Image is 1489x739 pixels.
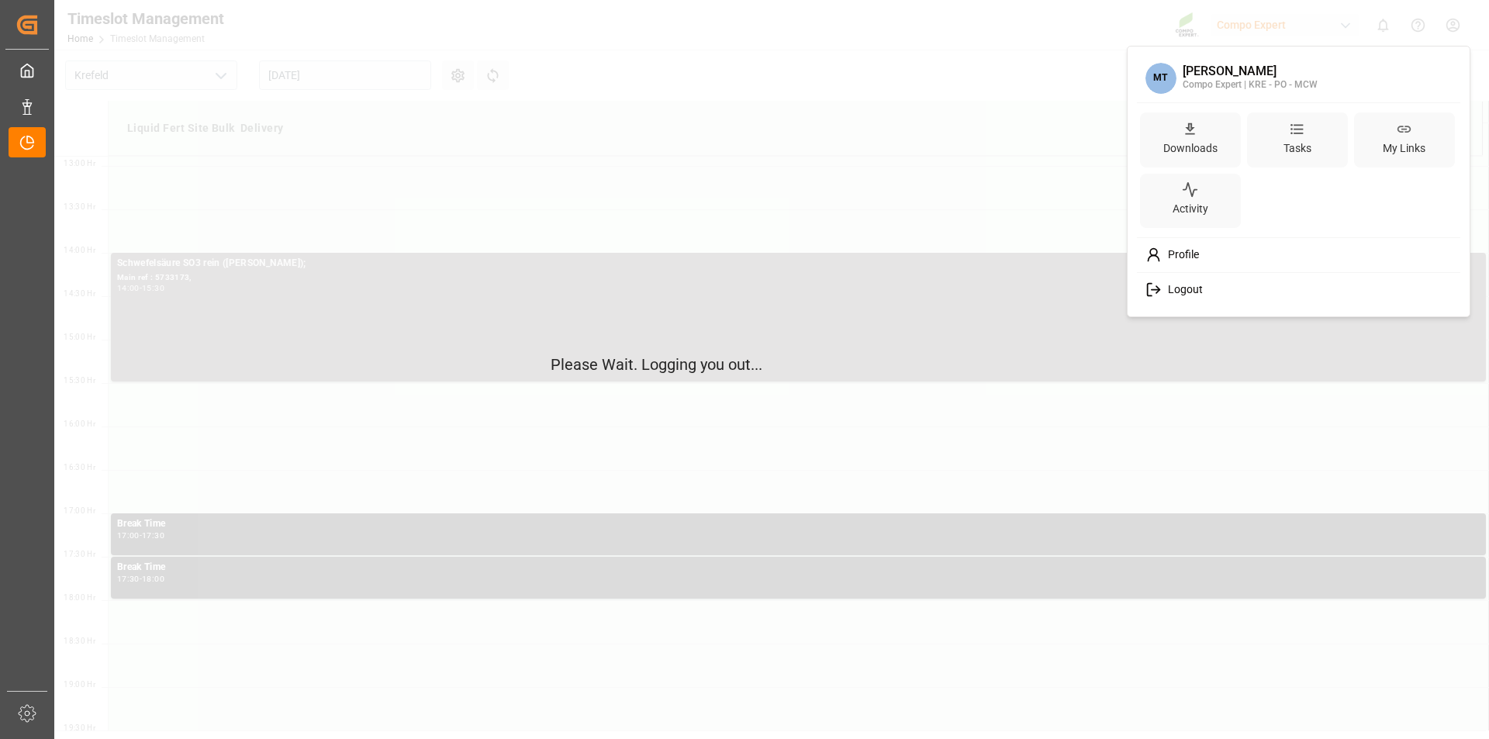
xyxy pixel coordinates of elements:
div: Activity [1169,198,1211,220]
div: Tasks [1280,137,1315,160]
span: Logout [1162,283,1203,297]
div: [PERSON_NAME] [1183,64,1318,78]
div: Downloads [1160,137,1221,160]
span: Profile [1162,248,1199,262]
span: MT [1145,63,1176,94]
div: Compo Expert | KRE - PO - MCW [1183,78,1318,92]
div: My Links [1380,137,1429,160]
p: Please Wait. Logging you out... [551,353,938,376]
